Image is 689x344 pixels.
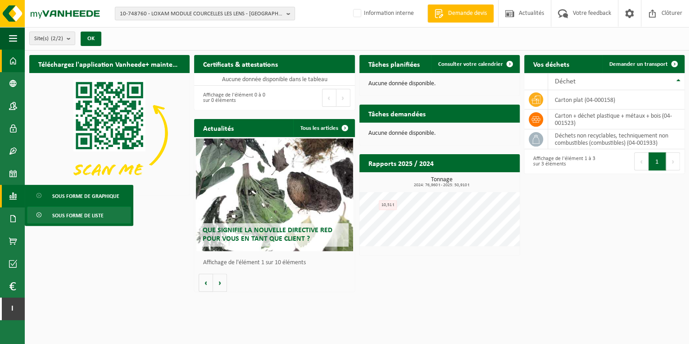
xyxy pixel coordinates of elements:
span: 10-748760 - LOXAM MODULE COURCELLES LES LENS - [GEOGRAPHIC_DATA] [120,7,283,21]
div: 10,51 t [379,200,397,210]
td: Aucune donnée disponible dans le tableau [194,73,354,86]
a: Que signifie la nouvelle directive RED pour vous en tant que client ? [196,138,353,251]
h2: Rapports 2025 / 2024 [359,154,443,172]
span: Consulter votre calendrier [438,61,503,67]
button: Next [666,152,680,170]
h3: Tonnage [364,177,520,188]
span: Demande devis [446,9,489,18]
div: Affichage de l'élément 1 à 3 sur 3 éléments [529,151,600,171]
button: OK [81,32,101,46]
div: Affichage de l'élément 0 à 0 sur 0 éléments [199,88,270,108]
td: carton + déchet plastique + métaux + bois (04-001523) [548,110,684,129]
a: Demander un transport [602,55,684,73]
h2: Certificats & attestations [194,55,287,73]
label: Information interne [351,7,414,20]
td: carton plat (04-000158) [548,90,684,110]
button: Vorige [199,274,213,292]
button: Site(s)(2/2) [29,32,75,45]
span: Demander un transport [609,61,668,67]
button: Previous [634,152,648,170]
span: Sous forme de liste [52,207,104,224]
h2: Tâches demandées [359,105,435,122]
h2: Tâches planifiées [359,55,429,73]
td: déchets non recyclables, techniquement non combustibles (combustibles) (04-001933) [548,129,684,149]
span: I [9,298,16,320]
a: Sous forme de liste [27,206,131,224]
button: Next [336,89,350,107]
p: Aucune donnée disponible. [368,130,511,137]
button: 10-748760 - LOXAM MODULE COURCELLES LES LENS - [GEOGRAPHIC_DATA] [115,7,295,20]
p: Affichage de l'élément 1 sur 10 éléments [203,260,350,266]
span: Déchet [555,78,576,85]
h2: Téléchargez l'application Vanheede+ maintenant! [29,55,190,73]
span: Que signifie la nouvelle directive RED pour vous en tant que client ? [203,227,332,243]
a: Sous forme de graphique [27,187,131,204]
count: (2/2) [51,36,63,41]
button: 1 [648,152,666,170]
button: Previous [322,89,336,107]
a: Tous les articles [293,119,354,137]
p: Aucune donnée disponible. [368,81,511,87]
span: Site(s) [34,32,63,46]
span: Sous forme de graphique [52,188,119,205]
h2: Actualités [194,119,243,137]
img: Download de VHEPlus App [29,73,190,193]
a: Consulter les rapports [441,172,519,190]
h2: Vos déchets [524,55,578,73]
a: Consulter votre calendrier [431,55,519,73]
a: Demande devis [427,5,494,23]
button: Volgende [213,274,227,292]
span: 2024: 76,960 t - 2025: 50,910 t [364,183,520,188]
